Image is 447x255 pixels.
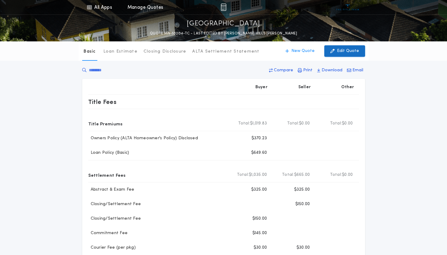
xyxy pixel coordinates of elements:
[103,49,138,55] p: Loan Estimate
[295,201,310,207] p: $150.00
[251,135,267,141] p: $370.23
[330,121,342,127] b: Total:
[88,170,126,180] p: Settlement Fees
[88,135,198,141] p: Owners Policy (ALTA Homeowner's Policy) Disclosed
[267,65,295,76] button: Compare
[88,230,128,236] p: Commitment Fee
[251,150,267,156] p: $649.60
[249,172,267,178] span: $1,035.00
[255,84,267,90] p: Buyer
[282,172,294,178] b: Total:
[324,45,365,57] button: Edit Quote
[237,172,249,178] b: Total:
[88,245,136,251] p: Courier Fee (per pkg)
[342,172,353,178] span: $0.00
[88,119,123,128] p: Title Premiums
[337,48,359,54] p: Edit Quote
[274,67,293,73] p: Compare
[144,49,186,55] p: Closing Disclosure
[88,187,134,193] p: Abstract & Exam Fee
[279,45,321,57] button: New Quote
[322,67,342,73] p: Download
[251,187,267,193] p: $325.00
[252,230,267,236] p: $145.00
[250,121,267,127] span: $1,019.83
[296,65,314,76] button: Print
[294,187,310,193] p: $325.00
[336,4,359,10] img: vs-icon
[254,245,267,251] p: $30.00
[221,4,226,11] img: img
[330,172,342,178] b: Total:
[345,65,365,76] button: Email
[287,121,299,127] b: Total:
[238,121,250,127] b: Total:
[88,150,129,156] p: Loan Policy (Basic)
[298,84,311,90] p: Seller
[296,245,310,251] p: $30.00
[294,172,310,178] span: $665.00
[341,84,354,90] p: Other
[303,67,313,73] p: Print
[88,97,117,107] p: Title Fees
[291,48,315,54] p: New Quote
[342,121,353,127] span: $0.00
[315,65,344,76] button: Download
[299,121,310,127] span: $0.00
[150,31,297,37] p: QUOTE MN-10204-TC - LAST EDITED BY [PERSON_NAME] HILLS [PERSON_NAME]
[192,49,259,55] p: ALTA Settlement Statement
[83,49,96,55] p: Basic
[352,67,363,73] p: Email
[88,216,141,222] p: Closing/Settlement Fee
[252,216,267,222] p: $150.00
[88,201,141,207] p: Closing/Settlement Fee
[187,19,260,29] p: [GEOGRAPHIC_DATA]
